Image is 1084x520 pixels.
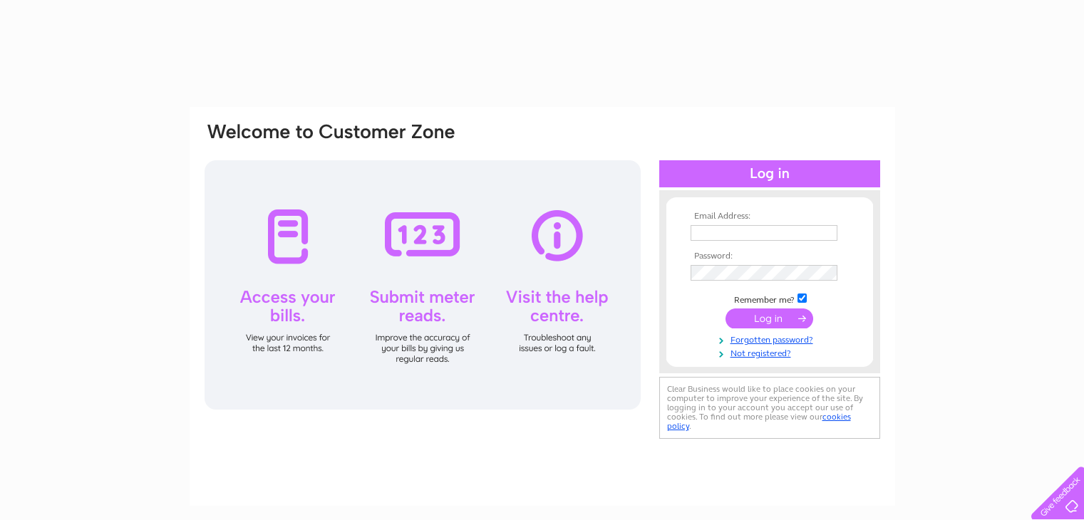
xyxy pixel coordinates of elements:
div: Clear Business would like to place cookies on your computer to improve your experience of the sit... [659,377,880,439]
td: Remember me? [687,291,852,306]
a: cookies policy [667,412,851,431]
th: Password: [687,251,852,261]
th: Email Address: [687,212,852,222]
a: Forgotten password? [691,332,852,345]
a: Not registered? [691,345,852,359]
input: Submit [726,308,813,328]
